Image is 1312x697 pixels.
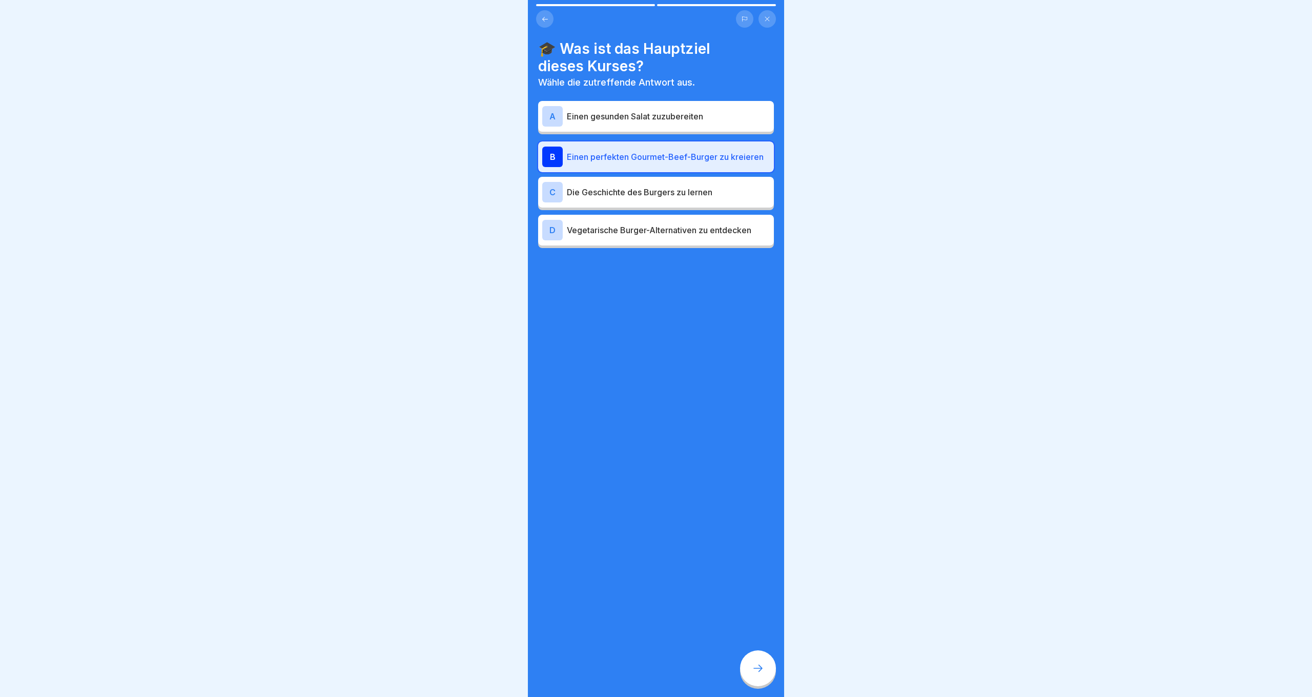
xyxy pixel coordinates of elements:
[542,147,563,167] div: B
[542,220,563,240] div: D
[567,151,770,163] p: Einen perfekten Gourmet-Beef-Burger zu kreieren
[542,182,563,202] div: C
[567,110,770,122] p: Einen gesunden Salat zuzubereiten
[538,40,774,75] h4: 🎓 Was ist das Hauptziel dieses Kurses?
[567,186,770,198] p: Die Geschichte des Burgers zu lernen
[538,77,774,88] p: Wähle die zutreffende Antwort aus.
[542,106,563,127] div: A
[567,224,770,236] p: Vegetarische Burger-Alternativen zu entdecken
